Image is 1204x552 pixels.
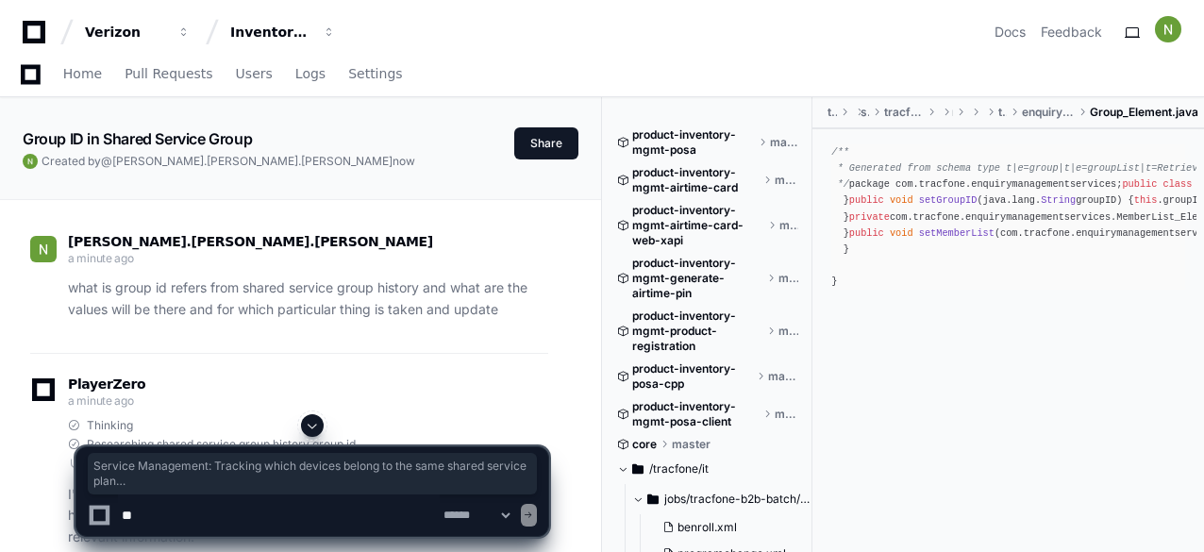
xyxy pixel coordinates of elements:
[775,407,799,422] span: master
[890,194,913,206] span: void
[890,227,913,239] span: void
[1090,105,1198,120] span: Group_Element.java
[884,105,924,120] span: tracfone-jaxws-clients
[778,271,798,286] span: master
[1163,194,1204,206] span: groupID
[23,129,252,148] app-text-character-animate: Group ID in Shared Service Group
[998,105,1007,120] span: tracfone
[125,53,212,96] a: Pull Requests
[849,194,884,206] span: public
[768,369,798,384] span: master
[63,68,102,79] span: Home
[983,194,1117,206] span: java.lang. groupID
[1144,490,1195,541] iframe: Open customer support
[30,236,57,262] img: ACg8ocIiWXJC7lEGJNqNt4FHmPVymFM05ITMeS-frqobA_m8IZ6TxA=s96-c
[849,211,890,223] span: private
[393,154,415,168] span: now
[236,68,273,79] span: Users
[348,53,402,96] a: Settings
[632,309,763,354] span: product-inventory-mgmt-product-registration
[68,234,433,249] span: [PERSON_NAME].[PERSON_NAME].[PERSON_NAME]
[236,53,273,96] a: Users
[125,68,212,79] span: Pull Requests
[861,105,870,120] span: services
[965,211,1111,223] span: enquirymanagementservices
[295,68,326,79] span: Logs
[1041,23,1102,42] button: Feedback
[831,144,1185,290] div: package com. . ; java. . { java. . groupID; java. . ( ) { . ; } ( ) { . = groupID; } com. . . mem...
[68,378,145,390] span: PlayerZero
[93,459,531,489] span: Service Management: Tracking which devices belong to the same shared service plan Enrollment Hist...
[68,277,548,321] p: what is group id refers from shared service group history and what are the values will be there a...
[913,211,960,223] span: tracfone
[1155,16,1181,42] img: ACg8ocIiWXJC7lEGJNqNt4FHmPVymFM05ITMeS-frqobA_m8IZ6TxA=s96-c
[1022,105,1075,120] span: enquirymanagementservices
[223,15,343,49] button: Inventory Management
[770,135,798,150] span: master
[85,23,166,42] div: Verizon
[971,178,1116,190] span: enquirymanagementservices
[295,53,326,96] a: Logs
[849,227,884,239] span: public
[995,23,1026,42] a: Docs
[68,251,133,265] span: a minute ago
[348,68,402,79] span: Settings
[828,105,836,120] span: tracfone
[1163,178,1193,190] span: class
[632,203,764,248] span: product-inventory-mgmt-airtime-card-web-xapi
[1122,178,1157,190] span: public
[42,154,415,169] span: Created by
[514,127,578,159] button: Share
[632,399,760,429] span: product-inventory-mgmt-posa-client
[63,53,102,96] a: Home
[775,173,798,188] span: master
[778,324,798,339] span: master
[23,154,38,169] img: ACg8ocIiWXJC7lEGJNqNt4FHmPVymFM05ITMeS-frqobA_m8IZ6TxA=s96-c
[632,256,763,301] span: product-inventory-mgmt-generate-airtime-pin
[632,165,760,195] span: product-inventory-mgmt-airtime-card
[112,154,393,168] span: [PERSON_NAME].[PERSON_NAME].[PERSON_NAME]
[919,227,995,239] span: setMemberList
[952,105,953,120] span: main
[1134,194,1158,206] span: this
[919,194,978,206] span: setGroupID
[632,127,755,158] span: product-inventory-mgmt-posa
[101,154,112,168] span: @
[1041,194,1076,206] span: String
[632,361,753,392] span: product-inventory-posa-cpp
[779,218,798,233] span: master
[77,15,198,49] button: Verizon
[230,23,311,42] div: Inventory Management
[919,178,965,190] span: tracfone
[68,393,133,408] span: a minute ago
